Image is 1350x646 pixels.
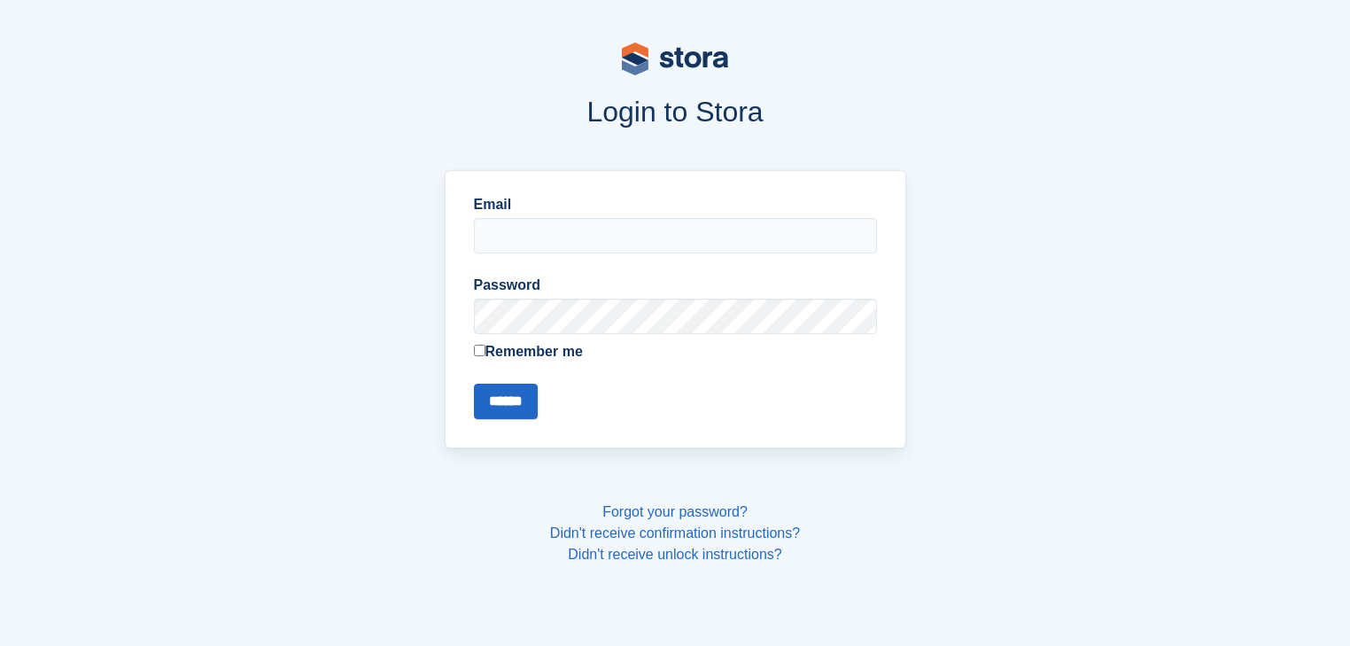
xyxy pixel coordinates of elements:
a: Forgot your password? [602,504,748,519]
img: stora-logo-53a41332b3708ae10de48c4981b4e9114cc0af31d8433b30ea865607fb682f29.svg [622,43,728,75]
label: Password [474,275,877,296]
h1: Login to Stora [106,96,1244,128]
a: Didn't receive unlock instructions? [568,547,781,562]
label: Email [474,194,877,215]
input: Remember me [474,345,485,356]
label: Remember me [474,341,877,362]
a: Didn't receive confirmation instructions? [550,525,800,541]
